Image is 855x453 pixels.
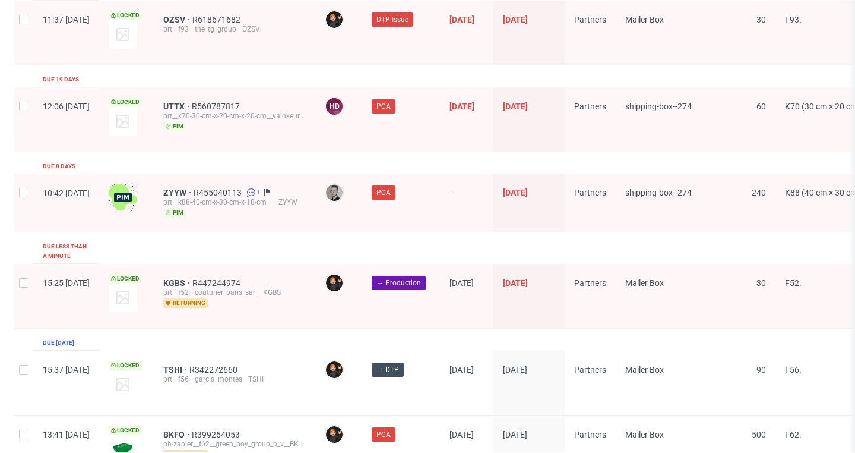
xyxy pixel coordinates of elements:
span: Locked [109,274,142,284]
span: [DATE] [503,15,528,24]
span: → Production [376,278,421,288]
div: ph-zapier__f62__green_boy_group_b_v__BKFO [163,439,306,449]
span: 15:25 [DATE] [43,278,90,288]
span: pim [163,208,186,218]
div: prt__k88-40-cm-x-30-cm-x-18-cm____ZYYW [163,197,306,207]
div: prt__f52__couturier_paris_sarl__KGBS [163,288,306,297]
a: TSHI [163,365,189,375]
span: DTP Issue [376,14,408,25]
span: shipping-box--274 [625,102,692,111]
span: [DATE] [449,15,474,24]
span: 240 [752,188,766,197]
span: 11:37 [DATE] [43,15,90,24]
span: Locked [109,426,142,435]
div: prt__f93__the_tg_group__OZSV [163,24,306,34]
span: F52. [785,278,802,288]
span: pim [163,122,186,131]
a: R342272660 [189,365,240,375]
span: Partners [574,365,606,375]
span: → DTP [376,364,399,375]
span: 13:41 [DATE] [43,430,90,439]
span: Mailer Box [625,430,664,439]
span: 10:42 [DATE] [43,188,90,198]
span: PCA [376,429,391,440]
span: 15:37 [DATE] [43,365,90,375]
a: R455040113 [194,188,244,197]
img: Dominik Grosicki [326,275,343,291]
span: [DATE] [503,188,528,197]
div: prt__k70-30-cm-x-20-cm-x-20-cm__vainkeurz__UTTX [163,111,306,121]
span: [DATE] [449,430,474,439]
div: prt__f56__garcia_montes__TSHI [163,375,306,384]
a: BKFO [163,430,192,439]
span: F56. [785,365,802,375]
span: Locked [109,11,142,20]
span: [DATE] [503,278,528,288]
a: R618671682 [192,15,243,24]
a: UTTX [163,102,192,111]
span: Partners [574,15,606,24]
a: R560787817 [192,102,242,111]
span: Partners [574,188,606,197]
span: Locked [109,361,142,370]
img: Dominik Grosicki [326,426,343,443]
img: Dominik Grosicki [326,11,343,28]
img: wHgJFi1I6lmhQAAAABJRU5ErkJggg== [109,183,137,212]
a: OZSV [163,15,192,24]
span: 1 [256,188,260,197]
span: returning [163,298,208,308]
div: Due [DATE] [43,338,74,348]
a: KGBS [163,278,192,288]
div: Due 8 days [43,162,75,171]
span: [DATE] [503,102,528,111]
span: Mailer Box [625,15,664,24]
span: [DATE] [503,365,527,375]
span: Partners [574,278,606,288]
span: 60 [756,102,766,111]
span: 30 [756,278,766,288]
span: shipping-box--274 [625,188,692,197]
span: - [449,188,484,218]
span: Mailer Box [625,365,664,375]
span: [DATE] [449,102,474,111]
span: [DATE] [503,430,527,439]
a: R399254053 [192,430,242,439]
div: Due 19 days [43,75,79,84]
span: F93. [785,15,802,24]
span: PCA [376,101,391,112]
span: PCA [376,187,391,198]
span: F62. [785,430,802,439]
span: Mailer Box [625,278,664,288]
figcaption: HD [326,98,343,115]
img: Dominik Grosicki [326,361,343,378]
a: R447244974 [192,278,243,288]
img: Krystian Gaza [326,184,343,201]
div: Due less than a minute [43,242,90,261]
span: Partners [574,102,606,111]
span: Partners [574,430,606,439]
span: 90 [756,365,766,375]
span: 500 [752,430,766,439]
a: ZYYW [163,188,194,197]
span: 30 [756,15,766,24]
a: 1 [244,188,260,197]
span: [DATE] [449,365,474,375]
span: 12:06 [DATE] [43,102,90,111]
span: Locked [109,97,142,107]
span: [DATE] [449,278,474,288]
